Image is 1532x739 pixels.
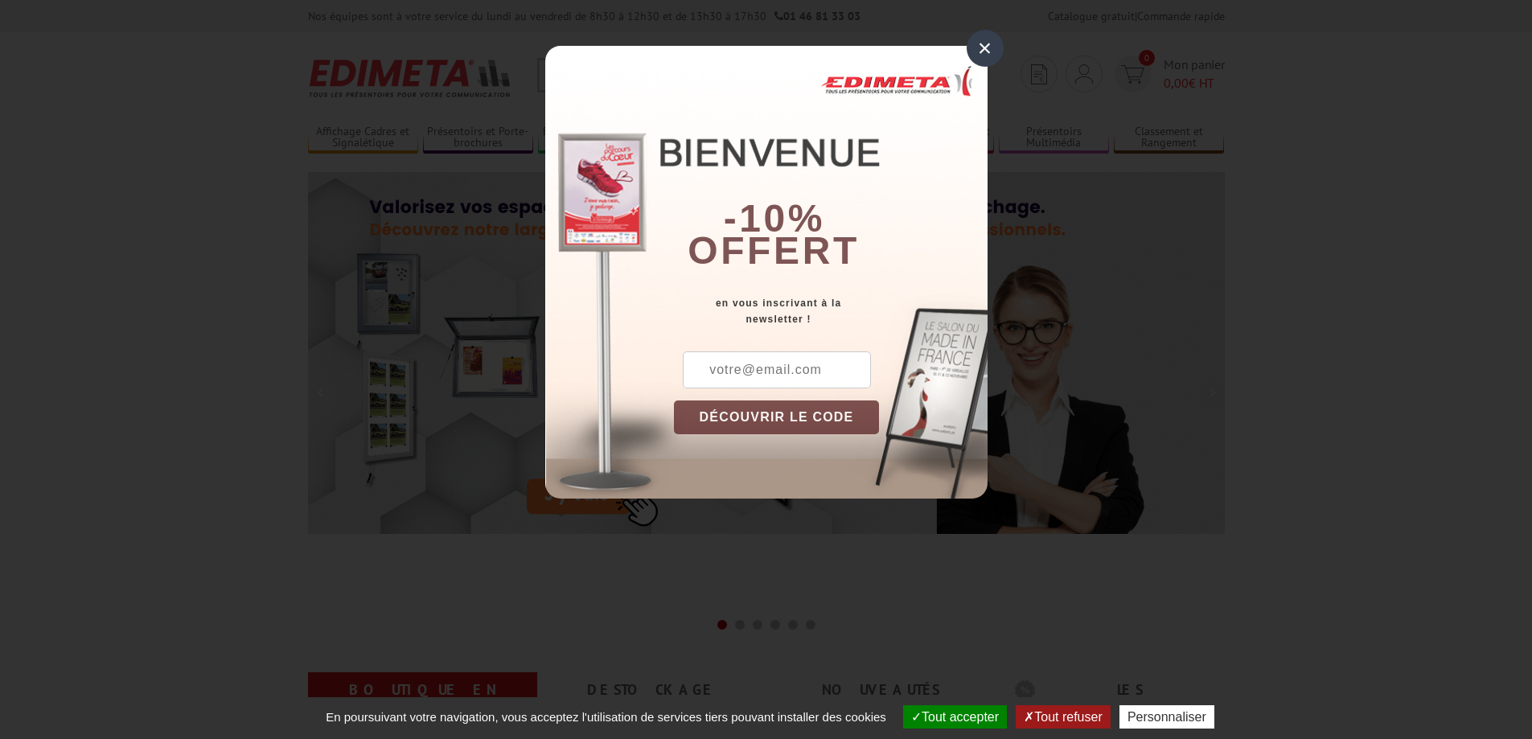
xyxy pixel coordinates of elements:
[1016,705,1110,729] button: Tout refuser
[967,30,1004,67] div: ×
[1119,705,1214,729] button: Personnaliser (fenêtre modale)
[683,351,871,388] input: votre@email.com
[674,295,988,327] div: en vous inscrivant à la newsletter !
[674,400,880,434] button: DÉCOUVRIR LE CODE
[724,197,825,240] b: -10%
[903,705,1007,729] button: Tout accepter
[688,229,860,272] font: offert
[318,710,894,724] span: En poursuivant votre navigation, vous acceptez l'utilisation de services tiers pouvant installer ...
